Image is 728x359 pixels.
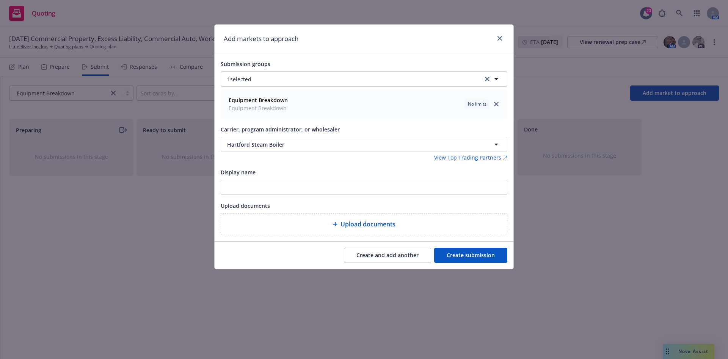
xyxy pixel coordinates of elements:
[221,213,507,235] div: Upload documents
[434,248,507,263] button: Create submission
[495,34,504,43] a: close
[221,126,340,133] span: Carrier, program administrator, or wholesaler
[434,153,507,161] a: View Top Trading Partners
[221,137,507,152] button: Hartford Steam Boiler
[344,248,431,263] button: Create and add another
[221,71,507,87] button: 1selectedclear selection
[227,141,465,149] span: Hartford Steam Boiler
[483,74,492,84] a: clear selection
[227,75,251,83] span: 1 selected
[224,34,298,44] h1: Add markets to approach
[229,104,288,112] span: Equipment Breakdown
[221,169,256,176] span: Display name
[492,100,501,109] a: close
[221,202,270,209] span: Upload documents
[221,60,270,68] span: Submission groups
[229,96,288,104] strong: Equipment Breakdown
[340,220,395,229] span: Upload documents
[468,101,486,108] span: No limits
